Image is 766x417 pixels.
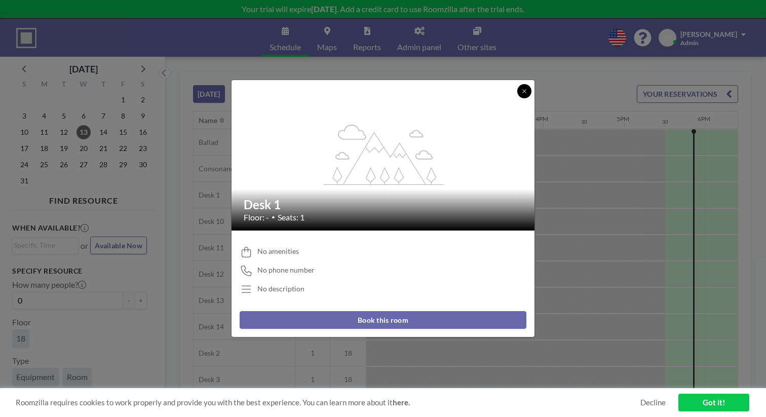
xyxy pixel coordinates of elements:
[240,311,526,329] button: Book this room
[257,284,304,293] div: No description
[16,398,640,407] span: Roomzilla requires cookies to work properly and provide you with the best experience. You can lea...
[257,247,299,256] span: No amenities
[393,398,410,407] a: here.
[244,212,269,222] span: Floor: -
[640,398,666,407] a: Decline
[257,266,315,275] span: No phone number
[324,124,443,184] g: flex-grow: 1.2;
[278,212,304,222] span: Seats: 1
[678,394,749,411] a: Got it!
[272,213,275,221] span: •
[244,197,523,212] h2: Desk 1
